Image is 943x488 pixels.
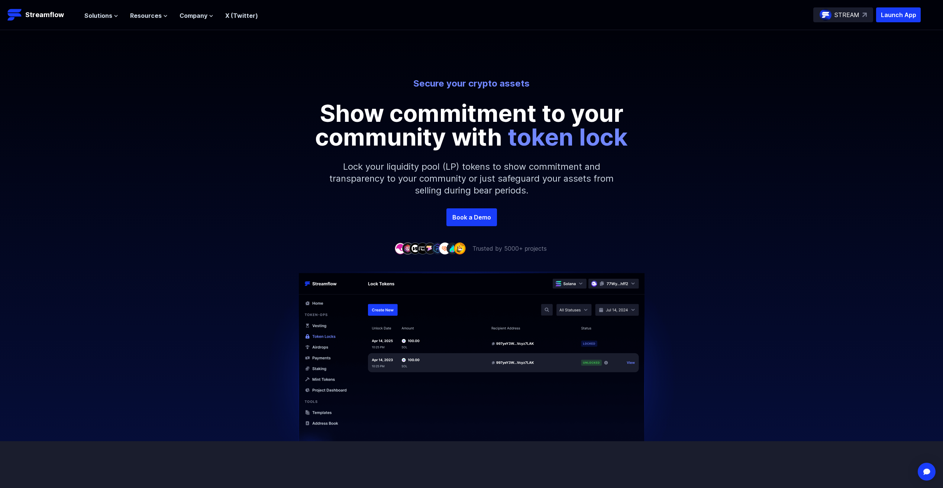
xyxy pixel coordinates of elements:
p: Lock your liquidity pool (LP) tokens to show commitment and transparency to your community or jus... [312,149,632,208]
span: Resources [130,11,162,20]
img: streamflow-logo-circle.png [820,9,831,21]
img: company-8 [446,243,458,254]
img: company-4 [417,243,429,254]
button: Resources [130,11,168,20]
img: Hero Image [260,271,684,460]
button: Solutions [84,11,118,20]
a: Streamflow [7,7,77,22]
a: STREAM [813,7,873,22]
img: company-2 [402,243,414,254]
img: top-right-arrow.svg [862,13,867,17]
img: company-3 [409,243,421,254]
p: Streamflow [25,10,64,20]
p: Secure your crypto assets [266,78,678,90]
img: company-9 [454,243,466,254]
p: Trusted by 5000+ projects [472,244,547,253]
p: Show commitment to your community with [304,101,639,149]
img: company-1 [394,243,406,254]
img: company-5 [424,243,436,254]
span: Solutions [84,11,112,20]
a: X (Twitter) [225,12,258,19]
span: token lock [508,123,628,151]
button: Launch App [876,7,921,22]
img: company-7 [439,243,451,254]
div: Open Intercom Messenger [918,463,936,481]
p: STREAM [834,10,859,19]
button: Company [180,11,213,20]
img: company-6 [432,243,443,254]
span: Company [180,11,207,20]
a: Book a Demo [446,208,497,226]
img: Streamflow Logo [7,7,22,22]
